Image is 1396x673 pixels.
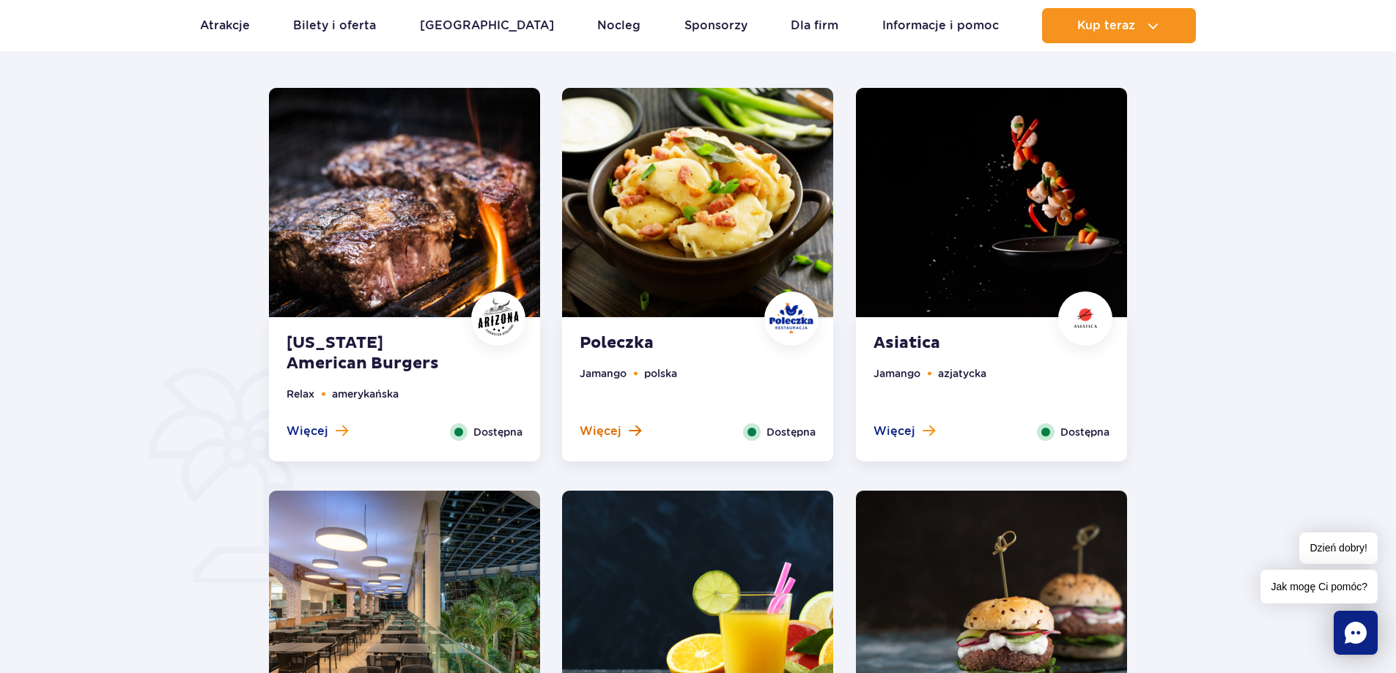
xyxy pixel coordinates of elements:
[420,8,554,43] a: [GEOGRAPHIC_DATA]
[287,386,314,402] li: Relax
[882,8,999,43] a: Informacje i pomoc
[332,386,399,402] li: amerykańska
[1063,302,1107,335] img: Asiatica
[287,333,464,374] strong: [US_STATE] American Burgers
[874,423,935,439] button: Więcej
[580,365,627,382] li: Jamango
[269,88,540,317] img: Arizona American Burgers
[874,365,920,382] li: Jamango
[767,424,816,440] span: Dostępna
[580,423,621,439] span: Więcej
[1334,611,1378,655] div: Chat
[1042,8,1196,43] button: Kup teraz
[769,297,813,341] img: Poleczka
[1260,570,1378,603] span: Jak mogę Ci pomóc?
[200,8,250,43] a: Atrakcje
[856,88,1127,317] img: Asiatica
[1060,424,1109,440] span: Dostępna
[1299,532,1378,564] span: Dzień dobry!
[791,8,838,43] a: Dla firm
[287,423,328,439] span: Więcej
[562,88,833,317] img: Poleczka
[644,365,677,382] li: polska
[938,365,986,382] li: azjatycka
[473,424,522,440] span: Dostępna
[874,423,915,439] span: Więcej
[580,423,641,439] button: Więcej
[684,8,747,43] a: Sponsorzy
[293,8,376,43] a: Bilety i oferta
[476,297,520,341] img: Arizona American Burgers
[1077,19,1135,32] span: Kup teraz
[580,333,757,354] strong: Poleczka
[287,423,348,439] button: Więcej
[597,8,640,43] a: Nocleg
[874,333,1051,354] strong: Asiatica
